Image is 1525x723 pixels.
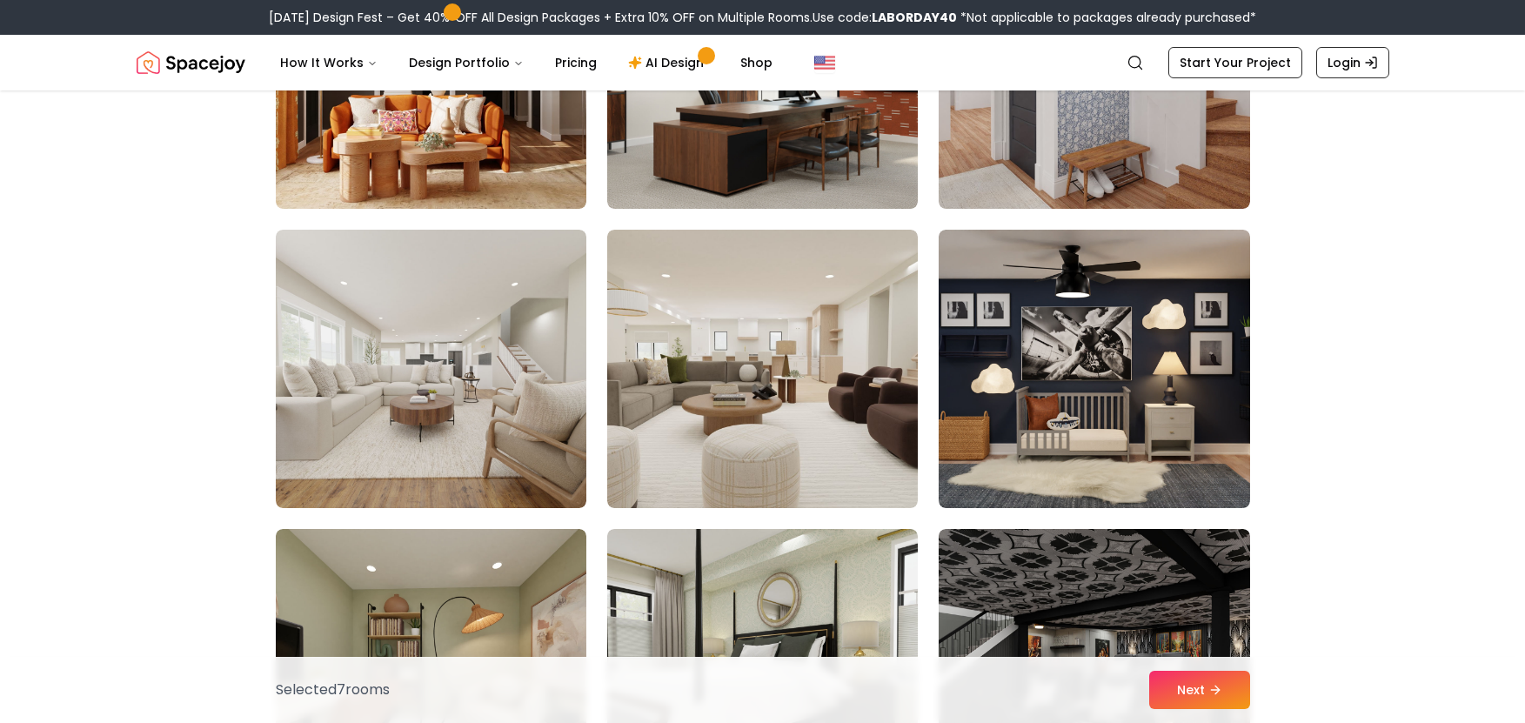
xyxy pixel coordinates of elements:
[137,35,1389,90] nav: Global
[269,9,1256,26] div: [DATE] Design Fest – Get 40% OFF All Design Packages + Extra 10% OFF on Multiple Rooms.
[266,45,391,80] button: How It Works
[872,9,957,26] b: LABORDAY40
[395,45,538,80] button: Design Portfolio
[813,9,957,26] span: Use code:
[614,45,723,80] a: AI Design
[726,45,786,80] a: Shop
[276,230,586,508] img: Room room-55
[939,230,1249,508] img: Room room-57
[276,679,390,700] p: Selected 7 room s
[266,45,786,80] nav: Main
[1149,671,1250,709] button: Next
[607,230,918,508] img: Room room-56
[137,45,245,80] img: Spacejoy Logo
[137,45,245,80] a: Spacejoy
[1316,47,1389,78] a: Login
[957,9,1256,26] span: *Not applicable to packages already purchased*
[541,45,611,80] a: Pricing
[814,52,835,73] img: United States
[1168,47,1302,78] a: Start Your Project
